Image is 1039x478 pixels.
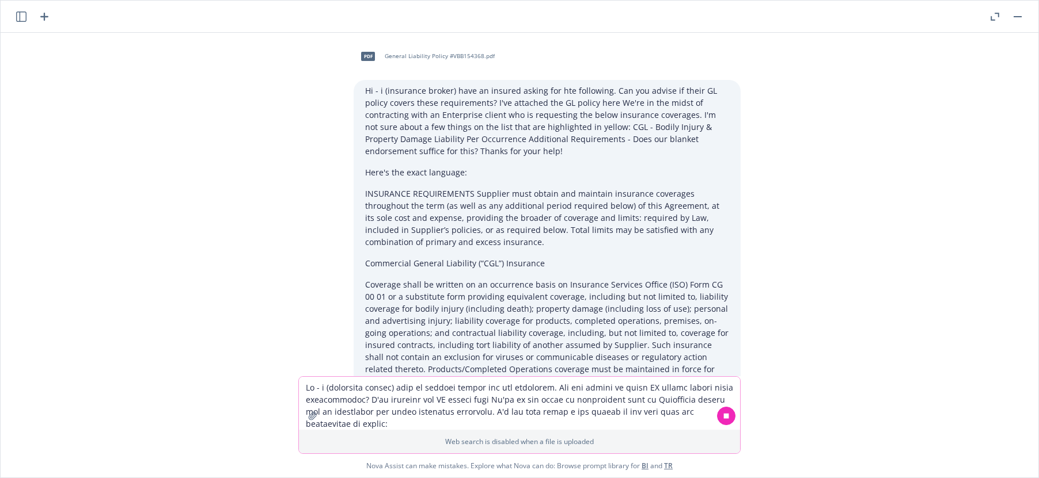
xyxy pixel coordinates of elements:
div: pdfGeneral Liability Policy #VBB154368.pdf [354,42,497,71]
p: Hi - i (insurance broker) have an insured asking for hte following. Can you advise if their GL po... [365,85,729,157]
p: INSURANCE REQUIREMENTS Supplier must obtain and maintain insurance coverages throughout the term ... [365,188,729,248]
p: Coverage shall be written on an occurrence basis on Insurance Services Office (ISO) Form CG 00 01... [365,278,729,399]
a: TR [664,461,673,471]
a: BI [642,461,649,471]
p: Web search is disabled when a file is uploaded [306,437,733,446]
p: Here's the exact language: [365,166,729,178]
span: Nova Assist can make mistakes. Explore what Nova can do: Browse prompt library for and [5,454,1034,477]
span: pdf [361,52,375,60]
span: General Liability Policy #VBB154368.pdf [385,52,495,60]
p: Commercial General Liability (“CGL”) Insurance [365,257,729,269]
